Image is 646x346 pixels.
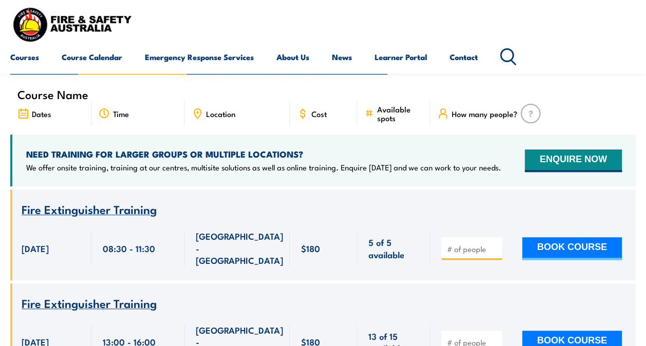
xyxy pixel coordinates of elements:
span: Fire Extinguisher Training [22,200,157,218]
span: Fire Extinguisher Training [22,294,157,312]
a: Fire Extinguisher Training [22,297,157,310]
a: News [332,45,352,69]
span: Course Name [17,90,88,99]
h4: NEED TRAINING FOR LARGER GROUPS OR MULTIPLE LOCATIONS? [26,148,501,160]
span: [GEOGRAPHIC_DATA] - [GEOGRAPHIC_DATA] [196,230,283,266]
button: BOOK COURSE [522,237,622,260]
a: About Us [276,45,309,69]
span: Available spots [377,105,423,122]
span: Cost [311,109,327,118]
a: Courses [10,45,39,69]
span: 5 of 5 available [368,236,419,260]
span: How many people? [452,109,518,118]
span: 08:30 - 11:30 [103,242,155,254]
button: ENQUIRE NOW [525,149,622,172]
span: [DATE] [22,242,49,254]
a: Learner Portal [375,45,427,69]
span: Time [113,109,129,118]
input: # of people [447,244,499,254]
a: Contact [450,45,478,69]
span: Dates [32,109,51,118]
span: $180 [301,242,320,254]
span: Location [206,109,235,118]
a: Emergency Response Services [145,45,254,69]
a: Fire Extinguisher Training [22,203,157,216]
a: Course Calendar [62,45,122,69]
p: We offer onsite training, training at our centres, multisite solutions as well as online training... [26,162,501,172]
